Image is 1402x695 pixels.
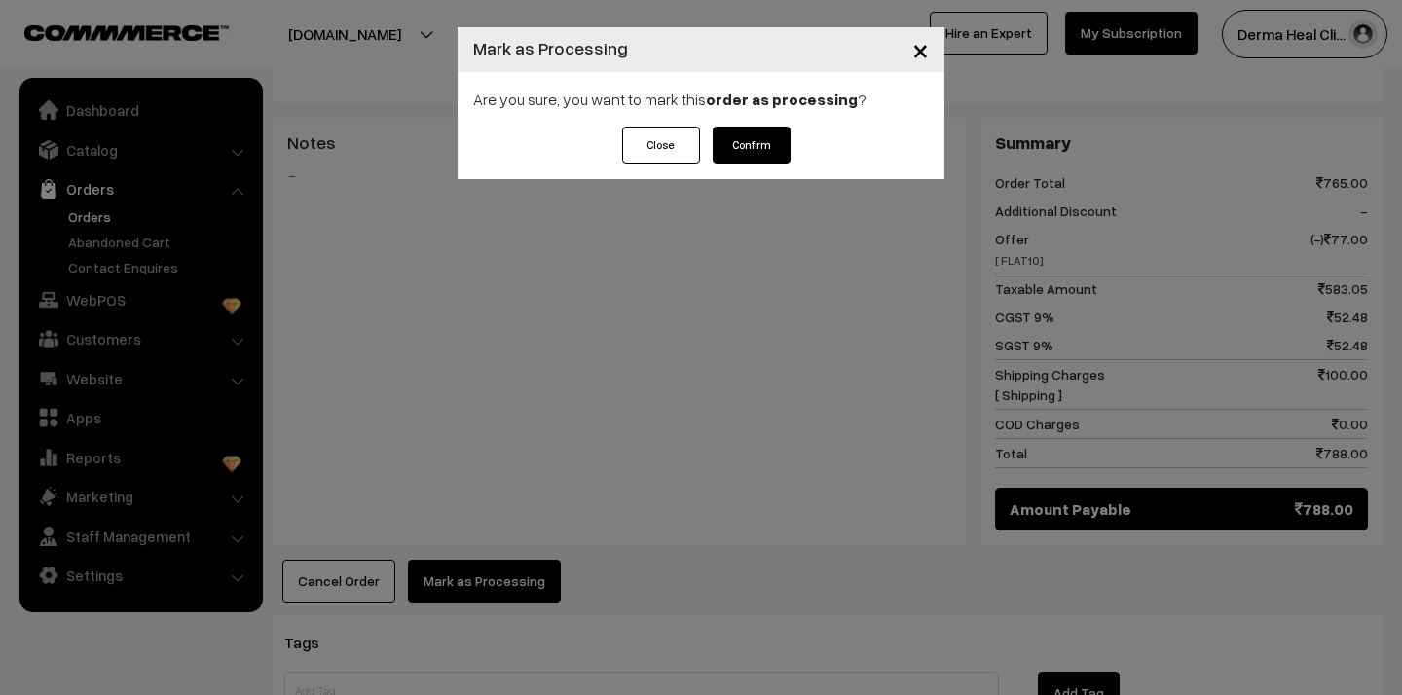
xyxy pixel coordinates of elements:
[897,19,944,80] button: Close
[713,127,791,164] button: Confirm
[912,31,929,67] span: ×
[706,90,858,109] strong: order as processing
[458,72,944,127] div: Are you sure, you want to mark this ?
[622,127,700,164] button: Close
[473,35,628,61] h4: Mark as Processing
